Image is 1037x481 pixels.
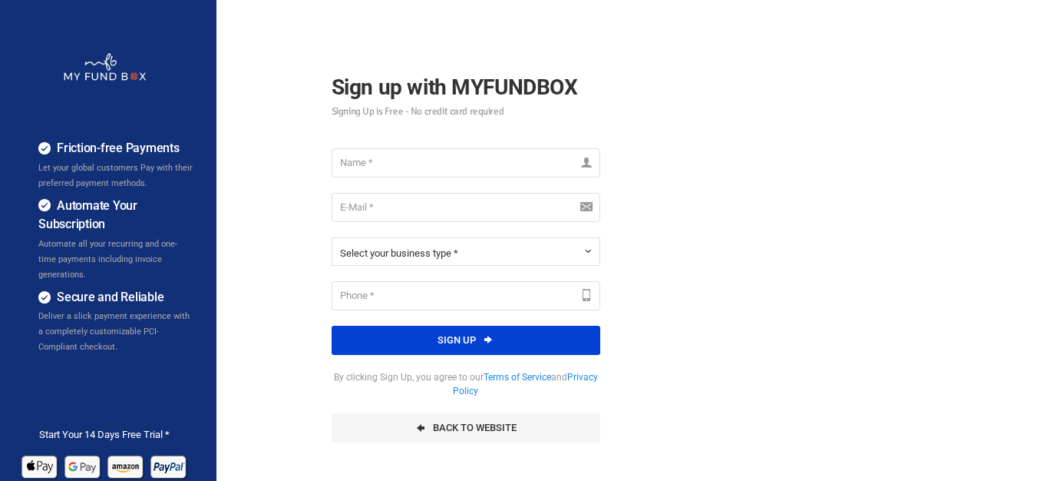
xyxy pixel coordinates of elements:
[38,239,177,280] span: Automate all your recurring and one-time payments including invoice generations.
[484,372,551,383] a: Terms of Service
[332,281,600,310] input: Phone *
[332,370,600,399] span: By clicking Sign Up, you agree to our and
[332,237,600,266] button: Select your business type *
[332,148,600,177] input: Name *
[63,52,147,81] img: whiteMFB.png
[332,326,600,355] button: Sign up
[332,71,600,116] h2: Sign up with MYFUNDBOX
[38,197,193,234] h4: Automate Your Subscription
[332,193,600,222] input: E-Mail *
[332,413,600,443] a: Back To Website
[38,311,190,352] span: Deliver a slick payment experience with a completely customizable PCI-Compliant checkout.
[340,247,458,259] span: Select your business type *
[332,107,600,117] small: Signing Up is Free - No credit card required
[38,288,193,307] h4: Secure and Reliable
[38,163,193,188] span: Let your global customers Pay with their preferred payment methods.
[38,139,193,158] h4: Friction-free Payments
[453,372,598,396] a: Privacy Policy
